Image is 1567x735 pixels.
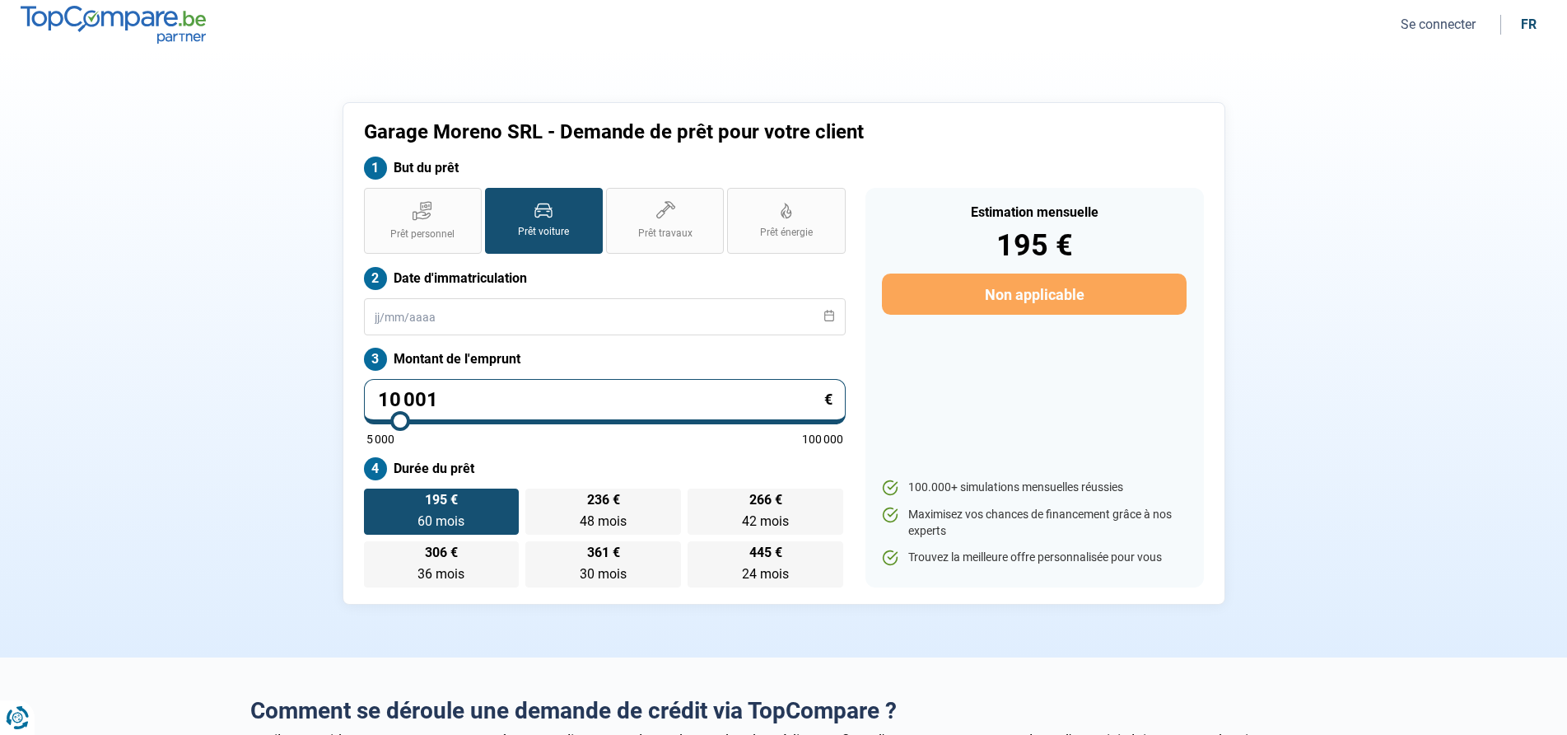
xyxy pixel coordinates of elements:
[518,225,569,239] span: Prêt voiture
[390,227,455,241] span: Prêt personnel
[425,546,458,559] span: 306 €
[1521,16,1537,32] div: fr
[749,494,782,507] span: 266 €
[882,507,1186,539] li: Maximisez vos chances de financement grâce à nos experts
[364,157,846,180] label: But du prêt
[882,480,1186,496] li: 100.000+ simulations mensuelles réussies
[364,348,846,371] label: Montant de l'emprunt
[1396,16,1481,33] button: Se connecter
[580,513,627,529] span: 48 mois
[366,433,394,445] span: 5 000
[425,494,458,507] span: 195 €
[587,546,620,559] span: 361 €
[824,392,832,407] span: €
[587,494,620,507] span: 236 €
[882,231,1186,260] div: 195 €
[749,546,782,559] span: 445 €
[760,226,813,240] span: Prêt énergie
[364,120,989,144] h1: Garage Moreno SRL - Demande de prêt pour votre client
[882,206,1186,219] div: Estimation mensuelle
[638,227,693,241] span: Prêt travaux
[364,457,846,480] label: Durée du prêt
[417,566,464,582] span: 36 mois
[802,433,843,445] span: 100 000
[580,566,627,582] span: 30 mois
[250,697,1317,725] h2: Comment se déroule une demande de crédit via TopCompare ?
[742,513,789,529] span: 42 mois
[882,274,1186,315] button: Non applicable
[882,550,1186,566] li: Trouvez la meilleure offre personnalisée pour vous
[364,267,846,290] label: Date d'immatriculation
[364,298,846,335] input: jj/mm/aaaa
[417,513,464,529] span: 60 mois
[21,6,206,43] img: TopCompare.be
[742,566,789,582] span: 24 mois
